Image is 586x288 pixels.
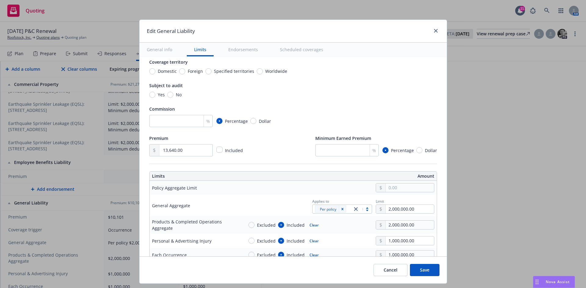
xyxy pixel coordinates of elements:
[287,252,305,258] span: Included
[159,144,212,156] input: 0.00
[206,118,210,124] span: %
[179,68,185,74] input: Foreign
[149,68,155,74] input: Domestic
[259,118,271,124] span: Dollar
[306,221,322,229] button: Clear
[425,147,437,154] span: Dollar
[533,276,575,288] button: Nova Assist
[287,222,305,228] span: Included
[152,238,212,244] div: Personal & Advertising Injury
[257,68,263,74] input: Worldwide
[296,172,437,181] th: Amount
[158,68,177,74] span: Domestic
[187,43,214,56] button: Limits
[273,43,331,56] button: Scheduled coverages
[306,236,322,245] button: Clear
[410,264,440,276] button: Save
[158,91,165,98] span: Yes
[176,91,182,98] span: No
[248,222,255,228] input: Excluded
[225,118,248,124] span: Percentage
[167,92,173,98] input: No
[391,147,414,154] span: Percentage
[287,238,305,244] span: Included
[149,59,188,65] span: Coverage territory
[386,251,434,259] input: 0.00
[315,135,371,141] span: Minimum Earned Premium
[386,221,434,229] input: 0.00
[382,147,389,153] input: Percentage
[265,68,287,74] span: Worldwide
[317,206,336,212] span: Per policy
[250,118,256,124] input: Dollar
[149,92,155,98] input: Yes
[374,264,407,276] button: Cancel
[546,279,570,284] span: Nova Assist
[150,172,264,181] th: Limits
[312,199,329,204] span: Applies to
[339,205,346,213] div: Remove [object Object]
[416,147,422,153] input: Dollar
[149,83,183,88] span: Subject to audit
[278,238,284,244] input: Included
[352,205,360,213] a: close
[149,106,175,112] span: Commission
[188,68,203,74] span: Foreign
[216,118,222,124] input: Percentage
[205,68,212,74] input: Specified territories
[152,252,187,258] div: Each Occurrence
[306,251,322,259] button: Clear
[139,43,179,56] button: General info
[278,222,284,228] input: Included
[320,206,336,212] span: Per policy
[257,252,276,258] span: Excluded
[221,43,265,56] button: Endorsements
[376,199,384,204] span: Limit
[533,276,541,288] div: Drag to move
[386,236,434,245] input: 0.00
[149,135,168,141] span: Premium
[225,148,243,153] span: Included
[278,252,284,258] input: Included
[147,27,195,35] h1: Edit General Liability
[372,147,376,154] span: %
[152,185,197,191] div: Policy Aggregate Limit
[214,68,254,74] span: Specified territories
[152,219,239,231] div: Products & Completed Operations Aggregate
[257,222,276,228] span: Excluded
[152,202,190,209] div: General Aggregate
[257,238,276,244] span: Excluded
[386,183,434,192] input: 0.00
[432,27,440,34] a: close
[248,252,255,258] input: Excluded
[386,205,434,213] input: 0.00
[248,238,255,244] input: Excluded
